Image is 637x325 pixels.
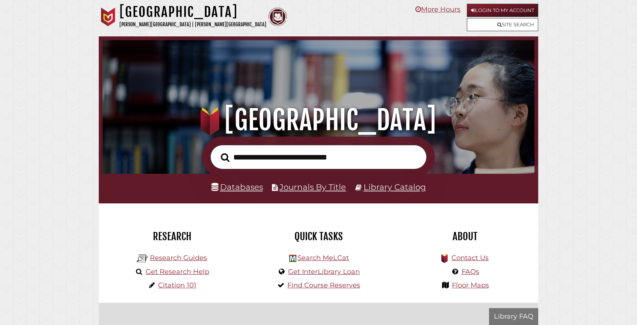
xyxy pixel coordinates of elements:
[99,8,118,26] img: Calvin University
[452,281,489,289] a: Floor Maps
[451,254,489,262] a: Contact Us
[119,20,266,29] p: [PERSON_NAME][GEOGRAPHIC_DATA] | [PERSON_NAME][GEOGRAPHIC_DATA]
[289,255,296,262] img: Hekman Library Logo
[287,281,360,289] a: Find Course Reserves
[467,18,538,31] a: Site Search
[462,268,479,276] a: FAQs
[251,230,386,243] h2: Quick Tasks
[217,151,233,164] button: Search
[297,254,349,262] a: Search MeLCat
[467,4,538,17] a: Login to My Account
[104,230,240,243] h2: Research
[146,268,209,276] a: Get Research Help
[158,281,196,289] a: Citation 101
[119,4,266,20] h1: [GEOGRAPHIC_DATA]
[221,153,229,162] i: Search
[112,104,525,137] h1: [GEOGRAPHIC_DATA]
[279,182,346,192] a: Journals By Title
[268,8,287,26] img: Calvin Theological Seminary
[211,182,263,192] a: Databases
[150,254,207,262] a: Research Guides
[364,182,426,192] a: Library Catalog
[137,253,148,264] img: Hekman Library Logo
[415,5,460,14] a: More Hours
[397,230,533,243] h2: About
[288,268,360,276] a: Get InterLibrary Loan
